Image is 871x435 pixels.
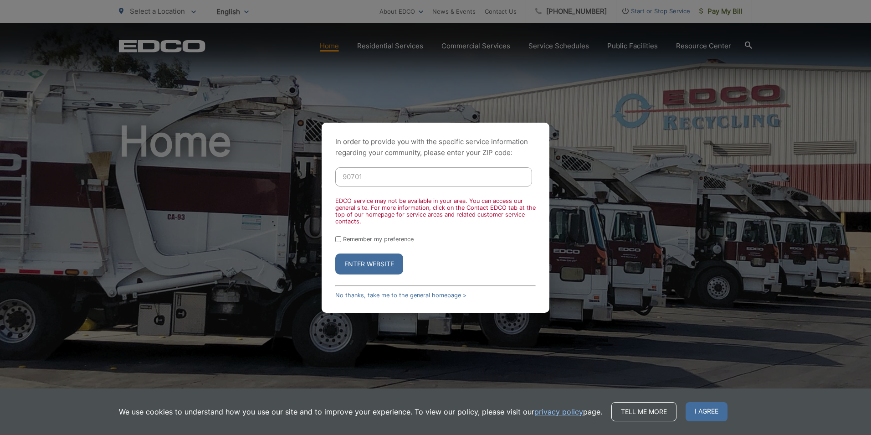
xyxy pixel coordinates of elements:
div: EDCO service may not be available in your area. You can access our general site. For more informa... [335,197,536,225]
label: Remember my preference [343,236,414,243]
button: Enter Website [335,254,403,274]
a: privacy policy [534,406,583,417]
a: No thanks, take me to the general homepage > [335,292,466,299]
p: In order to provide you with the specific service information regarding your community, please en... [335,136,536,158]
a: Tell me more [611,402,676,421]
p: We use cookies to understand how you use our site and to improve your experience. To view our pol... [119,406,602,417]
span: I agree [686,402,728,421]
input: Enter ZIP Code [335,167,532,186]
